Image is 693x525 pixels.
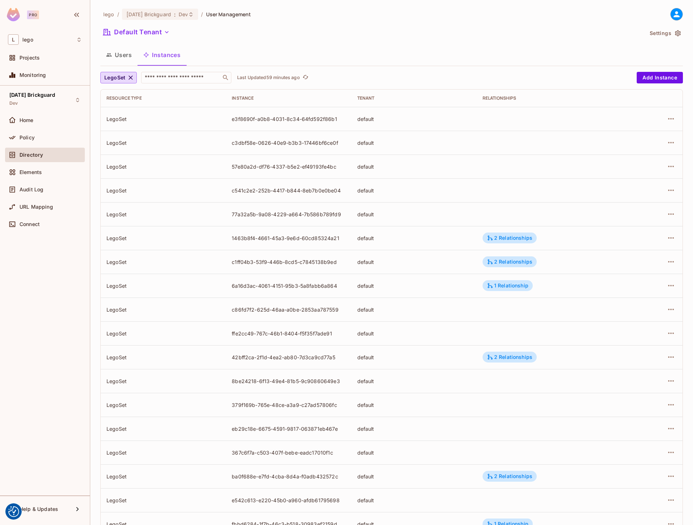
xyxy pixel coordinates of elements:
div: LegoSet [106,449,220,456]
div: default [357,187,471,194]
li: / [201,11,203,18]
div: ffe2cc49-767c-46b1-8404-f5f35f7ade91 [232,330,345,337]
span: [DATE] Brickguard [126,11,171,18]
div: Instance [232,95,345,101]
div: c1ff04b3-53f9-446b-8cd5-c7845138b9ed [232,259,345,265]
span: Projects [19,55,40,61]
div: 8be24218-6f13-49e4-81b5-9c90860649e3 [232,378,345,385]
span: [DATE] Brickguard [9,92,56,98]
div: LegoSet [106,354,220,361]
div: default [357,163,471,170]
span: Dev [9,100,18,106]
div: default [357,211,471,218]
div: 42bff2ca-2f1d-4ea2-ab80-7d3ca9cd77a5 [232,354,345,361]
div: 367c6f7a-c503-407f-bebe-eadc17010f1c [232,449,345,456]
span: L [8,34,19,45]
span: LegoSet [104,73,126,82]
div: default [357,116,471,122]
div: 2 Relationships [487,259,532,265]
p: Last Updated 59 minutes ago [237,75,300,81]
div: LegoSet [106,330,220,337]
span: Directory [19,152,43,158]
li: / [117,11,119,18]
div: default [357,425,471,432]
span: Home [19,117,34,123]
span: Dev [179,11,188,18]
div: 2 Relationships [487,354,532,360]
button: Users [100,46,138,64]
div: LegoSet [106,259,220,265]
button: Settings [647,27,683,39]
div: 2 Relationships [487,235,532,241]
span: : [174,12,176,17]
span: Help & Updates [19,506,58,512]
div: c3dbf58e-0626-40e9-b3b3-17446bf6ce0f [232,139,345,146]
span: Policy [19,135,35,140]
div: LegoSet [106,116,220,122]
div: 1463b8f4-4661-45a3-9e6d-60cd85324a21 [232,235,345,242]
div: default [357,259,471,265]
div: LegoSet [106,163,220,170]
div: 57e80a2d-df76-4337-b5e2-ef49193fe4bc [232,163,345,170]
div: 379f169b-765e-48ce-a3a9-c27ad57806fc [232,402,345,408]
span: Click to refresh data [300,73,310,82]
span: User Management [206,11,251,18]
div: LegoSet [106,402,220,408]
div: e542c613-e220-45b0-a960-afdb61795698 [232,497,345,504]
div: default [357,497,471,504]
div: default [357,282,471,289]
img: Revisit consent button [8,506,19,517]
div: default [357,378,471,385]
div: LegoSet [106,211,220,218]
div: 1 Relationship [487,282,528,289]
div: default [357,139,471,146]
div: 77a32a5b-9a08-4229-a664-7b586b789fd9 [232,211,345,218]
div: default [357,306,471,313]
div: LegoSet [106,139,220,146]
div: 2 Relationships [487,473,532,480]
button: LegoSet [100,72,137,83]
span: Audit Log [19,187,43,192]
span: refresh [302,74,309,81]
div: LegoSet [106,282,220,289]
div: LegoSet [106,425,220,432]
div: LegoSet [106,473,220,480]
button: Instances [138,46,186,64]
div: Tenant [357,95,471,101]
span: Connect [19,221,40,227]
div: Relationships [483,95,623,101]
div: Pro [27,10,39,19]
span: URL Mapping [19,204,53,210]
span: Workspace: lego [22,37,33,43]
button: Default Tenant [100,26,173,38]
div: default [357,330,471,337]
button: refresh [301,73,310,82]
div: c86fd7f2-625d-46aa-a0be-2853aa787559 [232,306,345,313]
div: LegoSet [106,235,220,242]
div: e3f8690f-a0b8-4031-8c34-64fd592f86b1 [232,116,345,122]
button: Consent Preferences [8,506,19,517]
span: Monitoring [19,72,46,78]
div: Resource type [106,95,220,101]
div: 6a16d3ac-4061-4151-95b3-5a8fabb6a864 [232,282,345,289]
div: LegoSet [106,306,220,313]
button: Add Instance [637,72,683,83]
div: default [357,402,471,408]
div: default [357,354,471,361]
div: LegoSet [106,378,220,385]
div: eb29c18e-6675-4591-9817-063871eb467e [232,425,345,432]
div: LegoSet [106,497,220,504]
div: ba0f688e-e7fd-4cba-8d4a-f0adb432572c [232,473,345,480]
div: default [357,235,471,242]
div: default [357,473,471,480]
img: SReyMgAAAABJRU5ErkJggg== [7,8,20,21]
span: Elements [19,169,42,175]
div: default [357,449,471,456]
div: c541c2e2-252b-4417-b844-8eb7b0e0be04 [232,187,345,194]
span: the active workspace [103,11,114,18]
div: LegoSet [106,187,220,194]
